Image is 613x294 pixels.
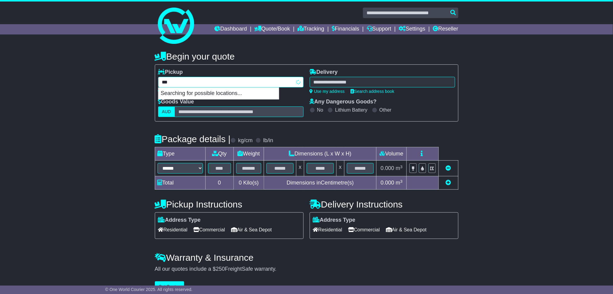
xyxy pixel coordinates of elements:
[313,217,356,224] label: Address Type
[399,24,426,34] a: Settings
[386,225,427,234] span: Air & Sea Depot
[317,107,323,113] label: No
[155,281,184,292] button: Get Quotes
[400,179,403,184] sup: 3
[433,24,458,34] a: Reseller
[155,176,205,190] td: Total
[263,137,273,144] label: lb/in
[155,134,231,144] h4: Package details |
[446,165,451,171] a: Remove this item
[158,88,279,99] p: Searching for possible locations...
[367,24,391,34] a: Support
[105,287,193,292] span: © One World Courier 2025. All rights reserved.
[296,161,304,176] td: x
[351,89,394,94] a: Search address book
[158,225,187,234] span: Residential
[381,180,394,186] span: 0.000
[158,69,183,76] label: Pickup
[155,199,304,209] h4: Pickup Instructions
[254,24,290,34] a: Quote/Book
[396,180,403,186] span: m
[348,225,380,234] span: Commercial
[310,99,377,105] label: Any Dangerous Goods?
[155,51,458,61] h4: Begin your quote
[233,176,264,190] td: Kilo(s)
[215,24,247,34] a: Dashboard
[264,147,377,161] td: Dimensions (L x W x H)
[380,107,392,113] label: Other
[310,69,338,76] label: Delivery
[205,147,233,161] td: Qty
[396,165,403,171] span: m
[377,147,407,161] td: Volume
[158,99,194,105] label: Goods Value
[381,165,394,171] span: 0.000
[335,107,367,113] label: Lithium Battery
[158,217,201,224] label: Address Type
[155,147,205,161] td: Type
[194,225,225,234] span: Commercial
[264,176,377,190] td: Dimensions in Centimetre(s)
[158,77,304,87] typeahead: Please provide city
[238,137,253,144] label: kg/cm
[400,165,403,169] sup: 3
[313,225,342,234] span: Residential
[332,24,359,34] a: Financials
[336,161,344,176] td: x
[155,266,458,273] div: All our quotes include a $ FreightSafe warranty.
[231,225,272,234] span: Air & Sea Depot
[233,147,264,161] td: Weight
[216,266,225,272] span: 250
[298,24,324,34] a: Tracking
[158,106,175,117] label: AUD
[310,199,458,209] h4: Delivery Instructions
[446,180,451,186] a: Add new item
[155,253,458,263] h4: Warranty & Insurance
[205,176,233,190] td: 0
[310,89,345,94] a: Use my address
[239,180,242,186] span: 0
